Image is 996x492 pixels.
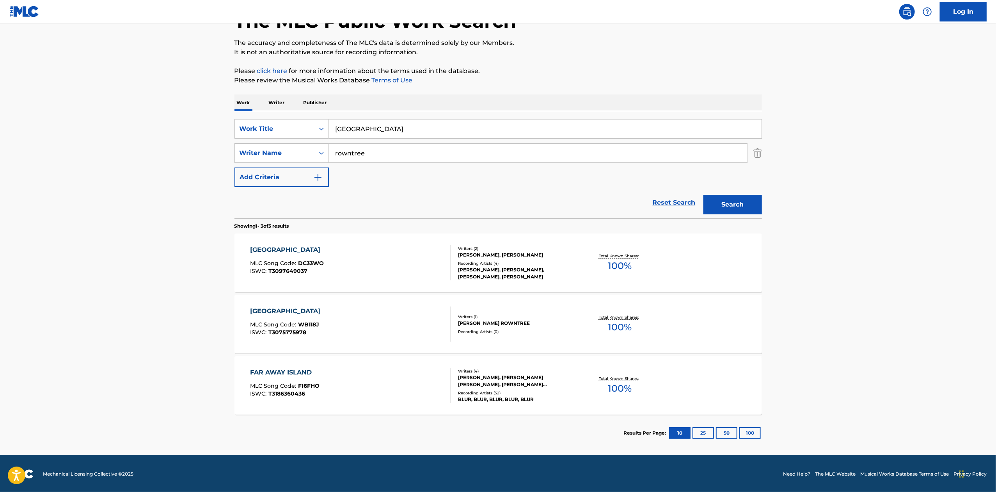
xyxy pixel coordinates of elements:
p: It is not an authoritative source for recording information. [234,48,762,57]
div: Recording Artists ( 52 ) [458,390,576,396]
div: [PERSON_NAME] ROWNTREE [458,320,576,327]
button: 50 [716,427,737,439]
div: BLUR, BLUR, BLUR, BLUR, BLUR [458,396,576,403]
p: Showing 1 - 3 of 3 results [234,223,289,230]
span: ISWC : [250,329,268,336]
span: MLC Song Code : [250,260,298,267]
a: Terms of Use [370,77,413,84]
div: Writers ( 2 ) [458,246,576,251]
div: [PERSON_NAME], [PERSON_NAME] [PERSON_NAME], [PERSON_NAME] [PERSON_NAME], [PERSON_NAME] [458,374,576,388]
span: 100 % [608,381,632,396]
p: Writer [266,94,287,111]
span: MLC Song Code : [250,382,298,389]
span: 100 % [608,320,632,334]
p: Total Known Shares: [599,376,641,381]
div: Drag [959,462,964,486]
form: Search Form [234,119,762,218]
iframe: Chat Widget [957,455,996,492]
a: Reset Search [649,194,700,211]
p: The accuracy and completeness of The MLC's data is determined solely by our Members. [234,38,762,48]
span: 100 % [608,259,632,273]
p: Results Per Page: [624,430,668,437]
div: Help [920,4,935,20]
span: ISWC : [250,267,268,275]
button: Add Criteria [234,168,329,187]
span: ISWC : [250,390,268,397]
a: Log In [940,2,987,21]
span: MLC Song Code : [250,321,298,328]
img: 9d2ae6d4665cec9f34b9.svg [313,173,323,182]
div: [PERSON_NAME], [PERSON_NAME] [458,251,576,258]
button: 10 [669,427,691,439]
div: [PERSON_NAME], [PERSON_NAME], [PERSON_NAME], [PERSON_NAME] [458,266,576,280]
div: Work Title [240,124,310,134]
div: [GEOGRAPHIC_DATA] [250,245,324,255]
a: [GEOGRAPHIC_DATA]MLC Song Code:WB118JISWC:T3075775978Writers (1)[PERSON_NAME] ROWNTREERecording A... [234,295,762,353]
div: Writer Name [240,148,310,158]
a: Privacy Policy [953,471,987,478]
a: [GEOGRAPHIC_DATA]MLC Song Code:DC33WOISWC:T3097649037Writers (2)[PERSON_NAME], [PERSON_NAME]Recor... [234,234,762,292]
p: Please review the Musical Works Database [234,76,762,85]
div: [GEOGRAPHIC_DATA] [250,307,324,316]
p: Total Known Shares: [599,314,641,320]
a: Public Search [899,4,915,20]
div: Writers ( 1 ) [458,314,576,320]
button: Search [703,195,762,214]
span: T3097649037 [268,267,307,275]
a: click here [257,67,288,75]
div: Recording Artists ( 0 ) [458,329,576,335]
span: Mechanical Licensing Collective © 2025 [43,471,133,478]
a: Musical Works Database Terms of Use [860,471,949,478]
span: DC33WO [298,260,324,267]
img: logo [9,469,34,479]
a: Need Help? [783,471,810,478]
p: Total Known Shares: [599,253,641,259]
span: FI6FHO [298,382,320,389]
span: T3186360436 [268,390,305,397]
img: search [902,7,912,16]
a: FAR AWAY ISLANDMLC Song Code:FI6FHOISWC:T3186360436Writers (4)[PERSON_NAME], [PERSON_NAME] [PERSO... [234,356,762,415]
span: T3075775978 [268,329,306,336]
img: help [923,7,932,16]
div: FAR AWAY ISLAND [250,368,320,377]
p: Work [234,94,252,111]
button: 25 [692,427,714,439]
p: Publisher [301,94,329,111]
div: Recording Artists ( 4 ) [458,260,576,266]
div: Writers ( 4 ) [458,368,576,374]
p: Please for more information about the terms used in the database. [234,66,762,76]
img: Delete Criterion [753,143,762,163]
button: 100 [739,427,761,439]
a: The MLC Website [815,471,856,478]
span: WB118J [298,321,319,328]
img: MLC Logo [9,6,39,17]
